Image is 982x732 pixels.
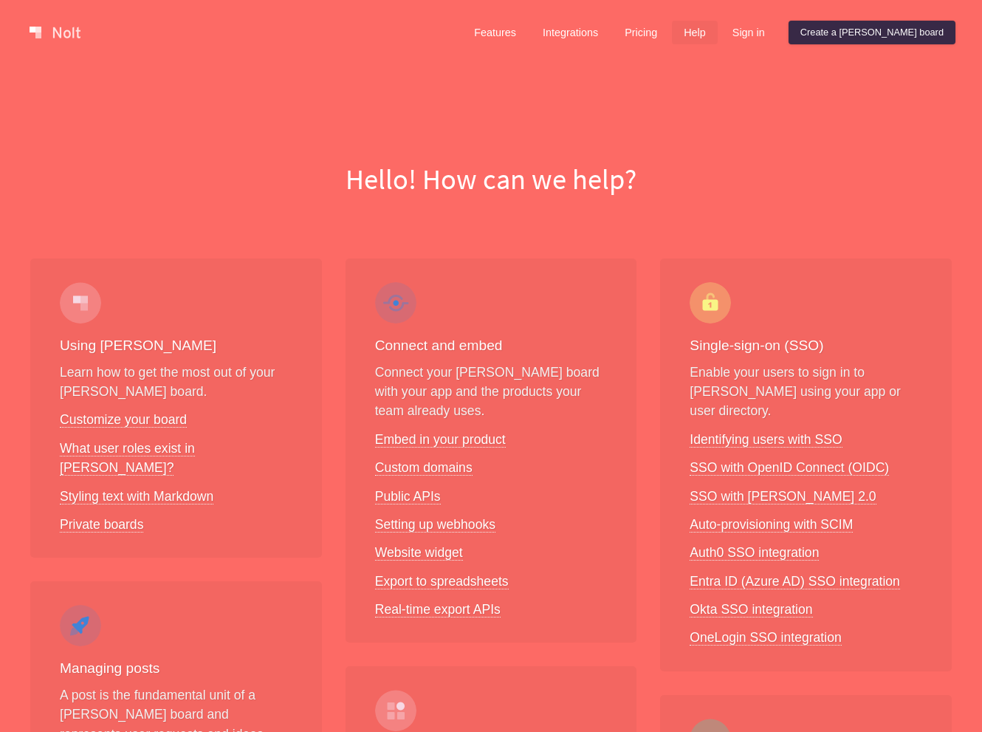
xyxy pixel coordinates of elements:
a: Create a [PERSON_NAME] board [789,21,955,44]
h3: Managing posts [60,658,292,680]
a: Private boards [60,517,143,533]
a: Auth0 SSO integration [690,545,819,561]
a: Custom domains [375,460,473,476]
a: Styling text with Markdown [60,489,213,504]
a: SSO with OpenID Connect (OIDC) [690,460,889,476]
a: Customize your board [60,412,187,428]
a: Entra ID (Azure AD) SSO integration [690,574,900,589]
a: Real-time export APIs [375,602,501,618]
p: Learn how to get the most out of your [PERSON_NAME] board. [60,363,292,402]
p: Connect your [PERSON_NAME] board with your app and the products your team already uses. [375,363,608,421]
p: Enable your users to sign in to [PERSON_NAME] using your app or user directory. [690,363,922,421]
a: Identifying users with SSO [690,432,842,448]
a: Export to spreadsheets [375,574,509,589]
a: Help [672,21,718,44]
h3: Connect and embed [375,335,608,357]
h1: Hello! How can we help? [12,160,970,199]
a: Okta SSO integration [690,602,812,618]
a: Features [462,21,528,44]
a: SSO with [PERSON_NAME] 2.0 [690,489,876,504]
a: What user roles exist in [PERSON_NAME]? [60,441,195,476]
a: Embed in your product [375,432,506,448]
a: Website widget [375,545,463,561]
h3: Using [PERSON_NAME] [60,335,292,357]
a: OneLogin SSO integration [690,630,841,646]
a: Pricing [613,21,669,44]
a: Sign in [721,21,777,44]
a: Auto-provisioning with SCIM [690,517,853,533]
a: Setting up webhooks [375,517,495,533]
a: Public APIs [375,489,441,504]
h3: Single-sign-on (SSO) [690,335,922,357]
a: Integrations [531,21,610,44]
